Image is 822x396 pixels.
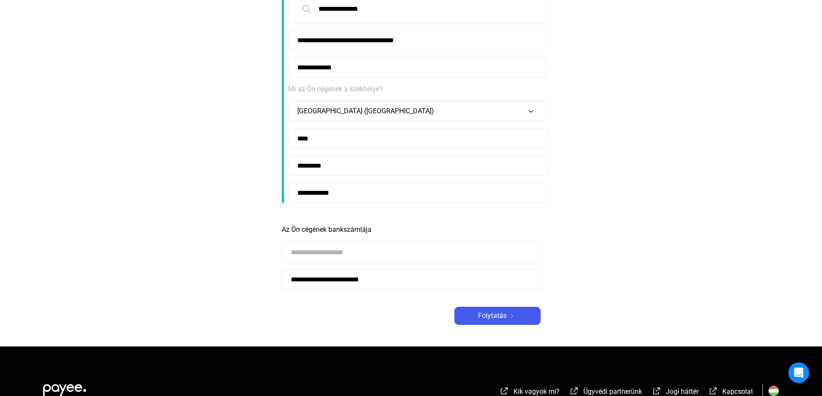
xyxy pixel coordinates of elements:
div: Intercom Messenger megnyitása [788,362,809,383]
img: HU.svg [768,386,779,396]
img: külső-link-fehér [499,387,510,395]
font: Jogi háttér [666,387,699,396]
font: Folytatás [478,312,507,320]
font: Az Ön cégének bankszámlája [282,225,372,234]
img: jobbra nyíl-fehér [507,314,517,318]
font: Kapcsolat [722,387,753,396]
font: Kik vagyok mi? [513,387,560,396]
font: [GEOGRAPHIC_DATA] ([GEOGRAPHIC_DATA]) [297,107,434,115]
font: Ügyvédi partnerünk [583,387,642,396]
img: külső-link-fehér [708,387,718,395]
button: Folytatásjobbra nyíl-fehér [454,307,541,325]
img: külső-link-fehér [569,387,579,395]
img: külső-link-fehér [652,387,662,395]
button: [GEOGRAPHIC_DATA] ([GEOGRAPHIC_DATA]) [288,101,547,122]
font: Mi az Ön cégének a székhelye? [288,85,383,93]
